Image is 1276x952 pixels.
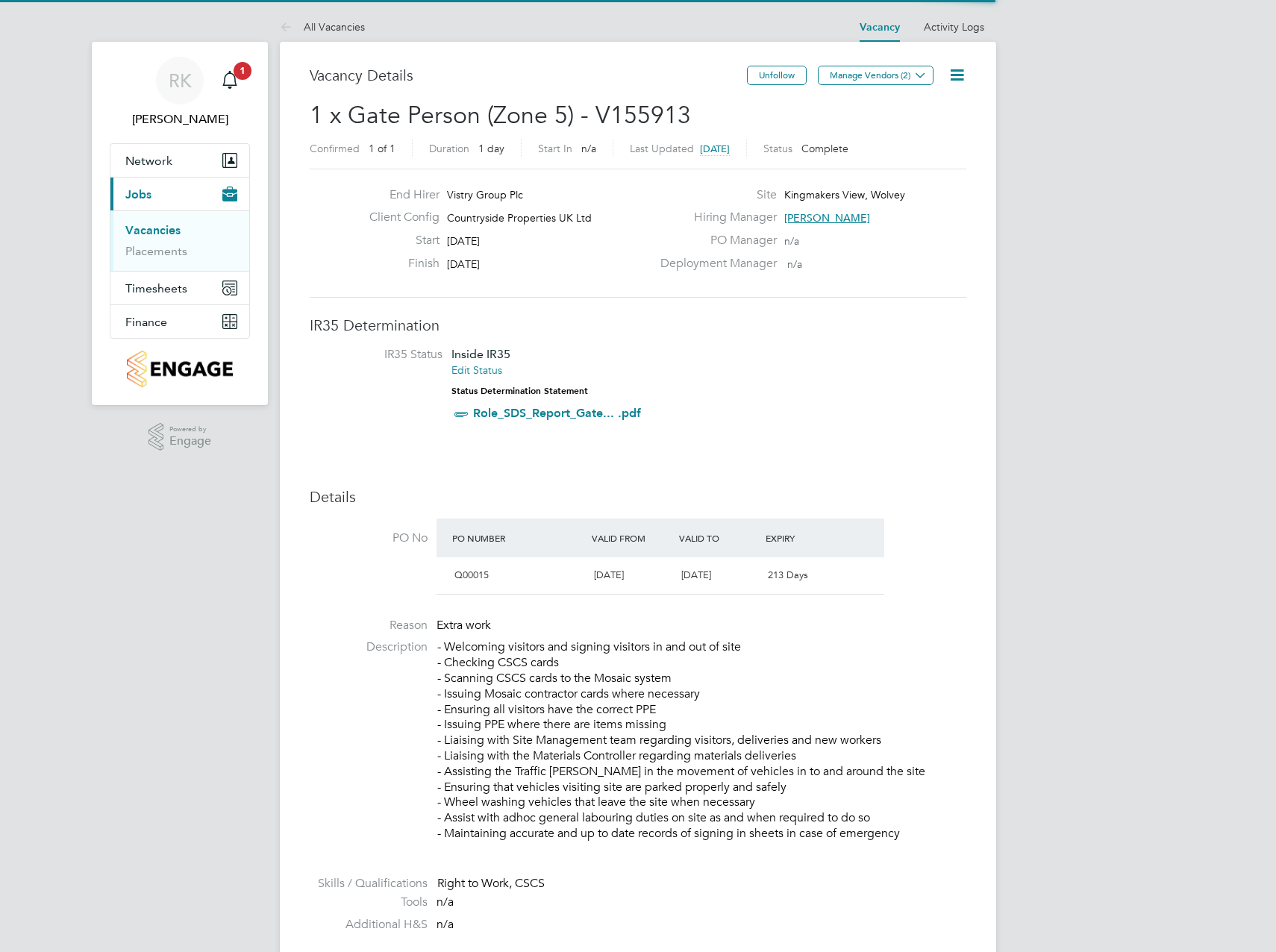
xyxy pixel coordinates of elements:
span: [DATE] [447,257,480,271]
a: Vacancy [860,21,900,34]
span: Engage [169,435,211,448]
button: Finance [110,305,249,338]
a: Activity Logs [924,20,984,34]
a: All Vacancies [280,20,365,34]
button: Network [110,144,249,177]
span: Jobs [125,187,151,201]
p: - Welcoming visitors and signing visitors in and out of site - Checking CSCS cards - Scanning CSC... [437,639,966,841]
label: PO No [310,530,428,546]
img: countryside-properties-logo-retina.png [127,351,232,387]
span: Q00015 [454,569,489,581]
span: 1 day [478,142,504,155]
span: Complete [801,142,848,155]
label: Additional H&S [310,917,428,933]
label: Client Config [357,210,440,225]
button: Timesheets [110,272,249,304]
label: Tools [310,895,428,910]
label: End Hirer [357,187,440,203]
span: RK [169,71,192,90]
span: 1 of 1 [369,142,395,155]
span: n/a [437,917,454,932]
span: 1 x Gate Person (Zone 5) - V155913 [310,101,691,130]
nav: Main navigation [92,42,268,405]
span: [DATE] [681,569,711,581]
label: PO Manager [651,233,777,248]
h3: Vacancy Details [310,66,747,85]
span: Network [125,154,172,168]
label: Reason [310,618,428,633]
label: Skills / Qualifications [310,876,428,892]
label: Start [357,233,440,248]
a: Role_SDS_Report_Gate... .pdf [473,406,641,420]
a: Go to home page [110,351,250,387]
button: Manage Vendors (2) [818,66,933,85]
a: RK[PERSON_NAME] [110,57,250,128]
label: Status [763,142,792,155]
span: [DATE] [700,143,730,155]
span: Kingmakers View, Wolvey [784,188,905,201]
button: Jobs [110,178,249,210]
h3: IR35 Determination [310,316,966,335]
a: Edit Status [451,363,502,377]
span: n/a [787,257,802,271]
label: Duration [429,142,469,155]
span: n/a [581,142,596,155]
label: Finish [357,256,440,272]
span: Timesheets [125,281,187,295]
label: Deployment Manager [651,256,777,272]
label: IR35 Status [325,347,442,363]
label: Confirmed [310,142,360,155]
div: Expiry [762,524,849,551]
a: Vacancies [125,223,181,237]
span: [PERSON_NAME] [784,211,870,225]
span: Roisin Kelly [110,110,250,128]
label: Site [651,187,777,203]
a: Placements [125,244,187,258]
span: n/a [784,234,799,248]
label: Hiring Manager [651,210,777,225]
label: Last Updated [630,142,694,155]
div: Valid To [675,524,763,551]
span: Countryside Properties UK Ltd [447,211,592,225]
label: Description [310,639,428,655]
span: Extra work [437,618,491,633]
span: n/a [437,895,454,909]
span: Powered by [169,423,211,436]
span: Vistry Group Plc [447,188,523,201]
span: 1 [234,62,251,80]
span: Inside IR35 [451,347,510,361]
a: 1 [215,57,245,104]
span: [DATE] [447,234,480,248]
span: [DATE] [594,569,624,581]
label: Start In [538,142,572,155]
div: PO Number [448,524,588,551]
div: Jobs [110,210,249,271]
h3: Details [310,487,966,507]
strong: Status Determination Statement [451,386,588,396]
div: Right to Work, CSCS [437,876,966,892]
button: Unfollow [747,66,807,85]
div: Valid From [588,524,675,551]
a: Powered byEngage [148,423,212,451]
span: Finance [125,315,167,329]
span: 213 Days [768,569,808,581]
